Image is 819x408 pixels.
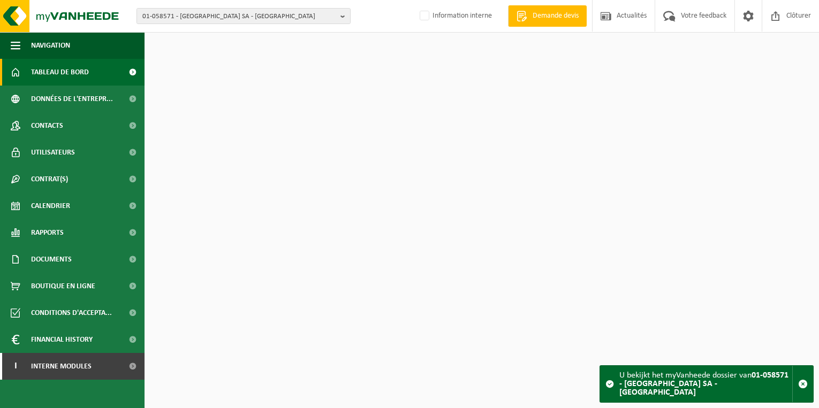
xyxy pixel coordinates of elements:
span: Calendrier [31,193,70,219]
span: 01-058571 - [GEOGRAPHIC_DATA] SA - [GEOGRAPHIC_DATA] [142,9,336,25]
span: Tableau de bord [31,59,89,86]
span: I [11,353,20,380]
a: Demande devis [508,5,587,27]
span: Contrat(s) [31,166,68,193]
span: Conditions d'accepta... [31,299,112,326]
strong: 01-058571 - [GEOGRAPHIC_DATA] SA - [GEOGRAPHIC_DATA] [619,371,788,397]
span: Données de l'entrepr... [31,86,113,112]
span: Financial History [31,326,93,353]
span: Navigation [31,32,70,59]
span: Contacts [31,112,63,139]
button: 01-058571 - [GEOGRAPHIC_DATA] SA - [GEOGRAPHIC_DATA] [136,8,351,24]
span: Utilisateurs [31,139,75,166]
span: Documents [31,246,72,273]
div: U bekijkt het myVanheede dossier van [619,366,792,402]
span: Interne modules [31,353,92,380]
span: Demande devis [530,11,581,21]
span: Rapports [31,219,64,246]
span: Boutique en ligne [31,273,95,299]
label: Information interne [418,8,492,24]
